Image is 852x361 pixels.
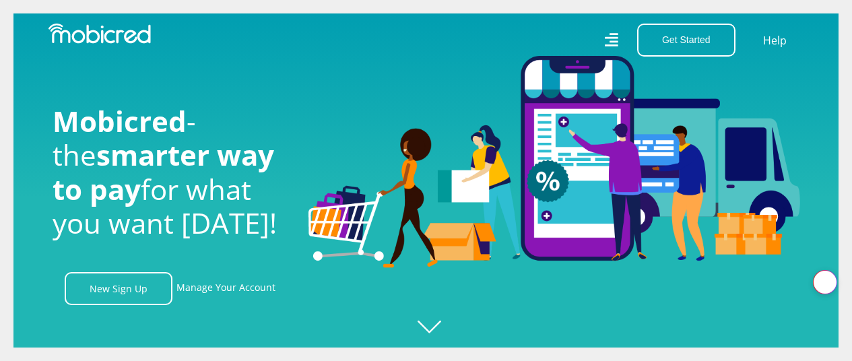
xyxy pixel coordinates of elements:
a: New Sign Up [65,272,172,305]
span: Mobicred [53,102,187,140]
a: Help [762,32,787,49]
img: Welcome to Mobicred [308,56,800,269]
h1: - the for what you want [DATE]! [53,104,288,240]
span: smarter way to pay [53,135,274,207]
button: Get Started [637,24,735,57]
a: Manage Your Account [176,272,275,305]
img: Mobicred [48,24,151,44]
